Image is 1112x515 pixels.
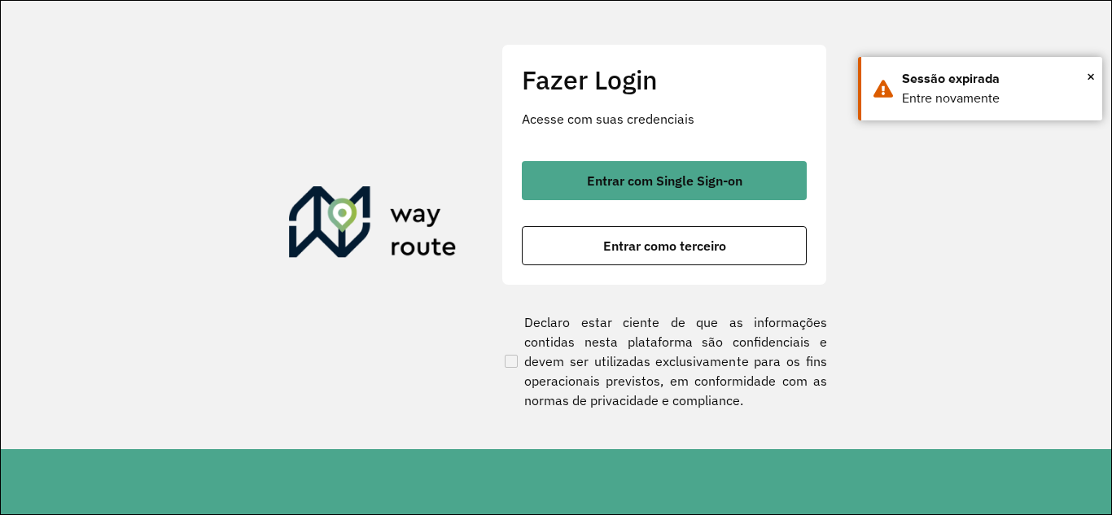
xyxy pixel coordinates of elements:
[902,89,1090,108] div: Entre novamente
[289,186,457,264] img: Roteirizador AmbevTech
[1087,64,1095,89] button: Close
[587,174,742,187] span: Entrar com Single Sign-on
[501,312,827,410] label: Declaro estar ciente de que as informações contidas nesta plataforma são confidenciais e devem se...
[522,64,807,95] h2: Fazer Login
[522,109,807,129] p: Acesse com suas credenciais
[522,161,807,200] button: button
[603,239,726,252] span: Entrar como terceiro
[902,69,1090,89] div: Sessão expirada
[1087,64,1095,89] span: ×
[522,226,807,265] button: button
